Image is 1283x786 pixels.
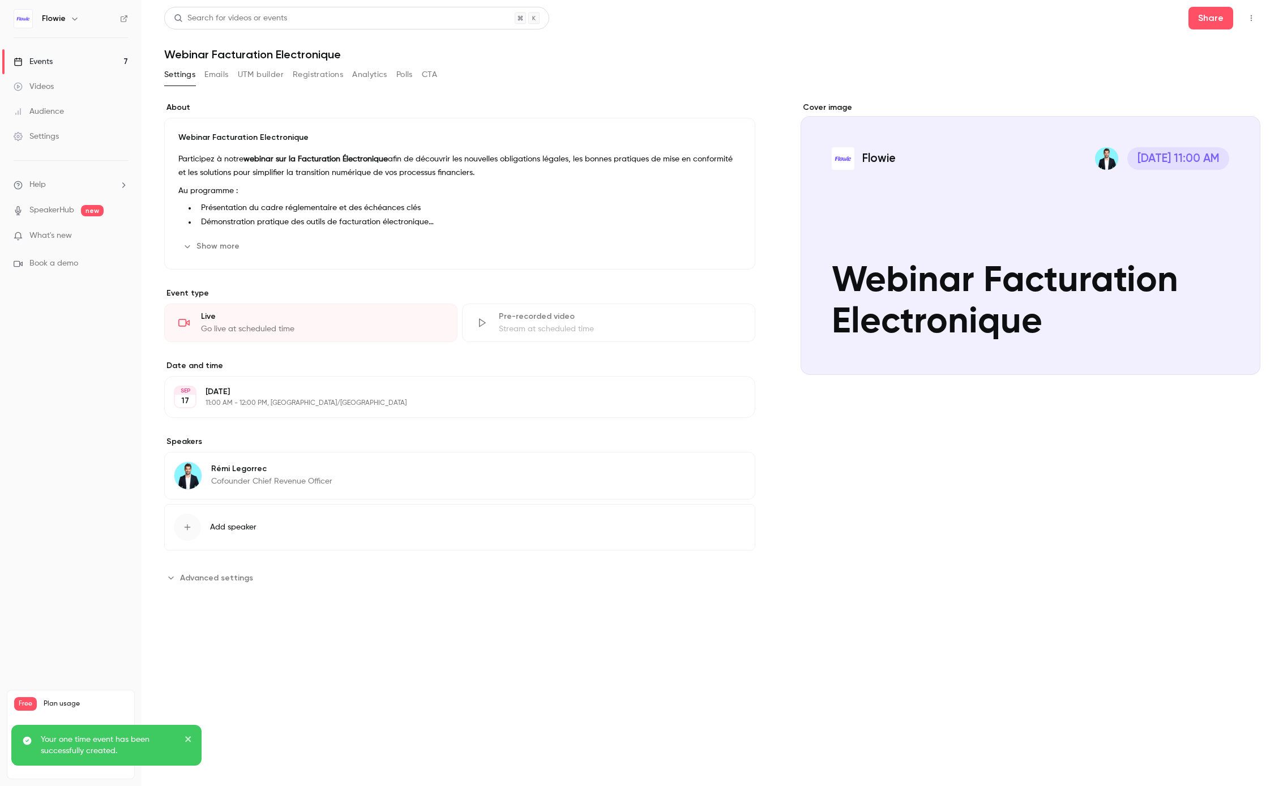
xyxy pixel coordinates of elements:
[29,258,78,270] span: Book a demo
[206,399,695,408] p: 11:00 AM - 12:00 PM, [GEOGRAPHIC_DATA]/[GEOGRAPHIC_DATA]
[29,204,74,216] a: SpeakerHub
[211,476,332,487] p: Cofounder Chief Revenue Officer
[81,205,104,216] span: new
[801,102,1260,113] label: Cover image
[164,436,755,447] label: Speakers
[178,152,741,180] p: Participez à notre afin de découvrir les nouvelles obligations légales, les bonnes pratiques de m...
[201,323,443,335] div: Go live at scheduled time
[174,462,202,489] img: Rémi Legorrec
[499,323,741,335] div: Stream at scheduled time
[422,66,437,84] button: CTA
[211,463,332,475] p: Rémi Legorrec
[14,131,59,142] div: Settings
[164,569,260,587] button: Advanced settings
[396,66,413,84] button: Polls
[196,202,741,214] li: Présentation du cadre réglementaire et des échéances clés
[352,66,387,84] button: Analytics
[1188,7,1233,29] button: Share
[174,12,287,24] div: Search for videos or events
[243,155,388,163] strong: webinar sur la Facturation Électronique
[41,734,177,757] p: Your one time event has been successfully created.
[164,569,755,587] section: Advanced settings
[164,102,755,113] label: About
[201,311,443,322] div: Live
[178,184,741,198] p: Au programme :
[114,231,128,241] iframe: Noticeable Trigger
[164,288,755,299] p: Event type
[14,179,128,191] li: help-dropdown-opener
[14,81,54,92] div: Videos
[196,216,741,228] li: Démonstration pratique des outils de facturation électronique
[164,504,755,550] button: Add speaker
[210,522,256,533] span: Add speaker
[206,386,695,398] p: [DATE]
[499,311,741,322] div: Pre-recorded video
[181,395,189,407] p: 17
[14,697,37,711] span: Free
[29,179,46,191] span: Help
[178,237,246,255] button: Show more
[14,106,64,117] div: Audience
[185,734,193,747] button: close
[178,132,741,143] p: Webinar Facturation Electronique
[164,304,457,342] div: LiveGo live at scheduled time
[14,10,32,28] img: Flowie
[293,66,343,84] button: Registrations
[204,66,228,84] button: Emails
[29,230,72,242] span: What's new
[14,56,53,67] div: Events
[164,48,1260,61] h1: Webinar Facturation Electronique
[42,13,66,24] h6: Flowie
[164,452,755,499] div: Rémi LegorrecRémi LegorrecCofounder Chief Revenue Officer
[238,66,284,84] button: UTM builder
[175,387,195,395] div: SEP
[44,699,127,708] span: Plan usage
[462,304,755,342] div: Pre-recorded videoStream at scheduled time
[164,360,755,371] label: Date and time
[801,102,1260,375] section: Cover image
[164,66,195,84] button: Settings
[180,572,253,584] span: Advanced settings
